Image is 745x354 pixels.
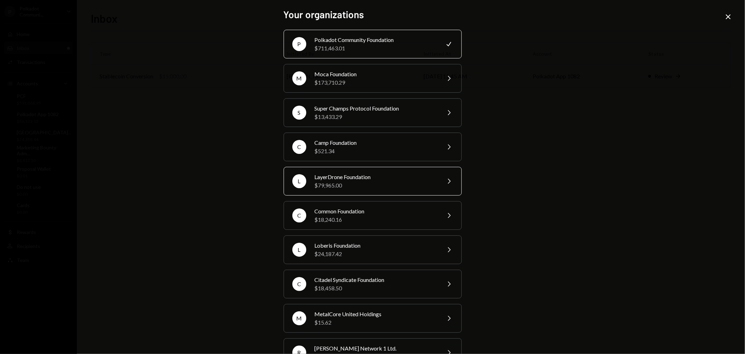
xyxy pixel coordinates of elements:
[292,311,306,325] div: M
[315,36,436,44] div: Polkadot Community Foundation
[315,310,436,318] div: MetalCore United Holdings
[292,243,306,257] div: L
[284,8,462,21] h2: Your organizations
[292,140,306,154] div: C
[315,215,436,224] div: $18,240.16
[315,344,436,353] div: [PERSON_NAME] Network 1 Ltd.
[315,113,436,121] div: $13,433.29
[292,106,306,120] div: S
[315,147,436,155] div: $521.34
[315,250,436,258] div: $24,187.42
[292,174,306,188] div: L
[315,173,436,181] div: LayerDrone Foundation
[284,64,462,93] button: MMoca Foundation$173,710.29
[315,44,436,52] div: $711,463.01
[315,284,436,292] div: $18,458.50
[284,133,462,161] button: CCamp Foundation$521.34
[284,201,462,230] button: CCommon Foundation$18,240.16
[292,37,306,51] div: P
[284,30,462,58] button: PPolkadot Community Foundation$711,463.01
[284,167,462,196] button: LLayerDrone Foundation$79,965.00
[315,78,436,87] div: $173,710.29
[315,318,436,327] div: $15.62
[315,207,436,215] div: Common Foundation
[284,98,462,127] button: SSuper Champs Protocol Foundation$13,433.29
[315,181,436,190] div: $79,965.00
[292,277,306,291] div: C
[315,104,436,113] div: Super Champs Protocol Foundation
[284,270,462,298] button: CCitadel Syndicate Foundation$18,458.50
[315,70,436,78] div: Moca Foundation
[315,139,436,147] div: Camp Foundation
[284,235,462,264] button: LLoberis Foundation$24,187.42
[284,304,462,333] button: MMetalCore United Holdings$15.62
[315,241,436,250] div: Loberis Foundation
[292,208,306,222] div: C
[315,276,436,284] div: Citadel Syndicate Foundation
[292,71,306,85] div: M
